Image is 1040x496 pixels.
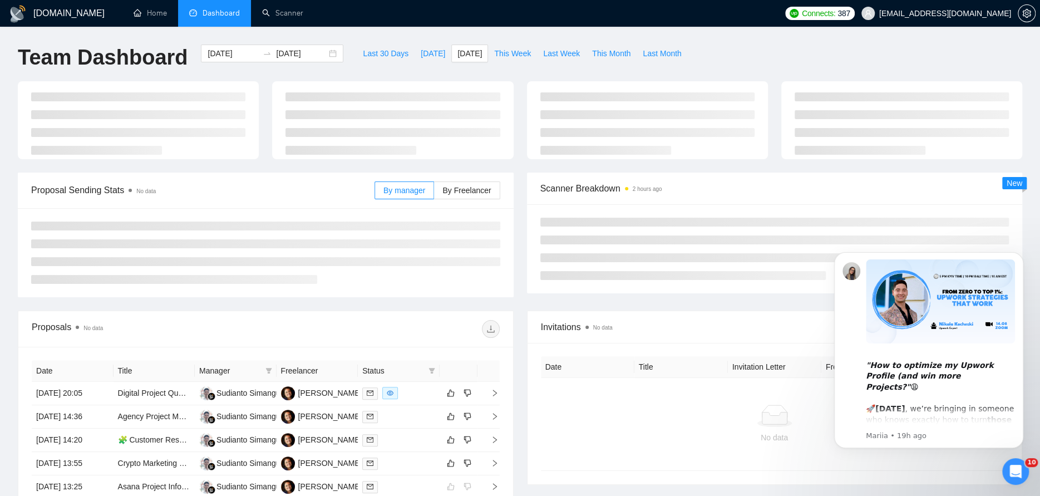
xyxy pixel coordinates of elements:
span: user [864,9,872,17]
span: No data [83,325,103,331]
span: Last Week [543,47,580,60]
button: like [444,433,457,446]
span: [DATE] [457,47,482,60]
img: SS [199,456,213,470]
img: PM [281,480,295,494]
img: PM [281,433,295,447]
iframe: Intercom notifications message [817,235,1040,466]
span: Manager [199,365,261,377]
img: gigradar-bm.png [208,463,215,470]
img: gigradar-bm.png [208,392,215,400]
button: This Month [586,45,637,62]
span: mail [367,413,373,420]
img: gigradar-bm.png [208,439,215,447]
span: like [447,412,455,421]
div: [PERSON_NAME] [298,457,362,469]
span: right [482,412,499,420]
img: SS [199,480,213,494]
button: Last Month [637,45,687,62]
div: Proposals [32,320,265,338]
th: Invitation Letter [728,356,821,378]
span: like [447,435,455,444]
th: Manager [195,360,277,382]
div: [PERSON_NAME] [298,434,362,446]
span: This Week [494,47,531,60]
span: filter [263,362,274,379]
span: dislike [464,459,471,468]
span: No data [593,325,613,331]
td: [DATE] 20:05 [32,382,114,405]
span: Scanner Breakdown [540,181,1009,195]
span: By manager [383,186,425,195]
img: SS [199,386,213,400]
a: SSSudianto Simangunsong [199,458,302,467]
span: mail [367,390,373,396]
button: setting [1018,4,1036,22]
div: [PERSON_NAME] [298,480,362,493]
a: homeHome [134,8,167,18]
div: Sudianto Simangunsong [216,434,302,446]
button: like [444,456,457,470]
th: Freelancer [277,360,358,382]
td: [DATE] 13:55 [32,452,114,475]
a: Asana Project Information Management Specialist [118,482,291,491]
a: searchScanner [262,8,303,18]
div: [PERSON_NAME] [298,410,362,423]
button: like [444,410,457,423]
iframe: Intercom live chat [1002,458,1029,485]
a: SSSudianto Simangunsong [199,435,302,444]
a: Agency Project Manager: Web and Mobile Development [118,412,312,421]
div: Sudianto Simangunsong [216,457,302,469]
button: dislike [461,456,474,470]
div: Sudianto Simangunsong [216,410,302,423]
span: to [263,49,272,58]
div: Sudianto Simangunsong [216,480,302,493]
a: setting [1018,9,1036,18]
img: PM [281,456,295,470]
img: PM [281,410,295,424]
button: [DATE] [415,45,451,62]
td: 🧩 Customer Research Interviews – Tech Executives, Program Managers & Project Managers [114,429,195,452]
button: dislike [461,433,474,446]
span: filter [428,367,435,374]
th: Title [634,356,728,378]
td: [DATE] 14:36 [32,405,114,429]
div: [PERSON_NAME] [298,387,362,399]
td: Agency Project Manager: Web and Mobile Development [114,405,195,429]
img: gigradar-bm.png [208,486,215,494]
span: right [482,483,499,490]
a: 🧩 Customer Research Interviews – Tech Executives, Program Managers & Project Managers [118,435,442,444]
h1: Team Dashboard [18,45,188,71]
img: SS [199,410,213,424]
a: PM[PERSON_NAME] [281,435,362,444]
span: Last Month [643,47,681,60]
input: Start date [208,47,258,60]
button: [DATE] [451,45,488,62]
span: No data [136,188,156,194]
span: filter [426,362,437,379]
img: logo [9,5,27,23]
a: Crypto Marketing Project Manager (Web3/Meme Coin Focus) [118,459,329,468]
span: mail [367,436,373,443]
img: PM [281,386,295,400]
span: Status [362,365,424,377]
span: New [1007,179,1022,188]
span: Dashboard [203,8,240,18]
th: Date [32,360,114,382]
span: Proposal Sending Stats [31,183,374,197]
span: setting [1018,9,1035,18]
a: PM[PERSON_NAME] [281,411,362,420]
a: PM[PERSON_NAME] [281,458,362,467]
span: eye [387,390,393,396]
span: 387 [837,7,850,19]
button: dislike [461,386,474,400]
span: Last 30 Days [363,47,408,60]
div: Sudianto Simangunsong [216,387,302,399]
